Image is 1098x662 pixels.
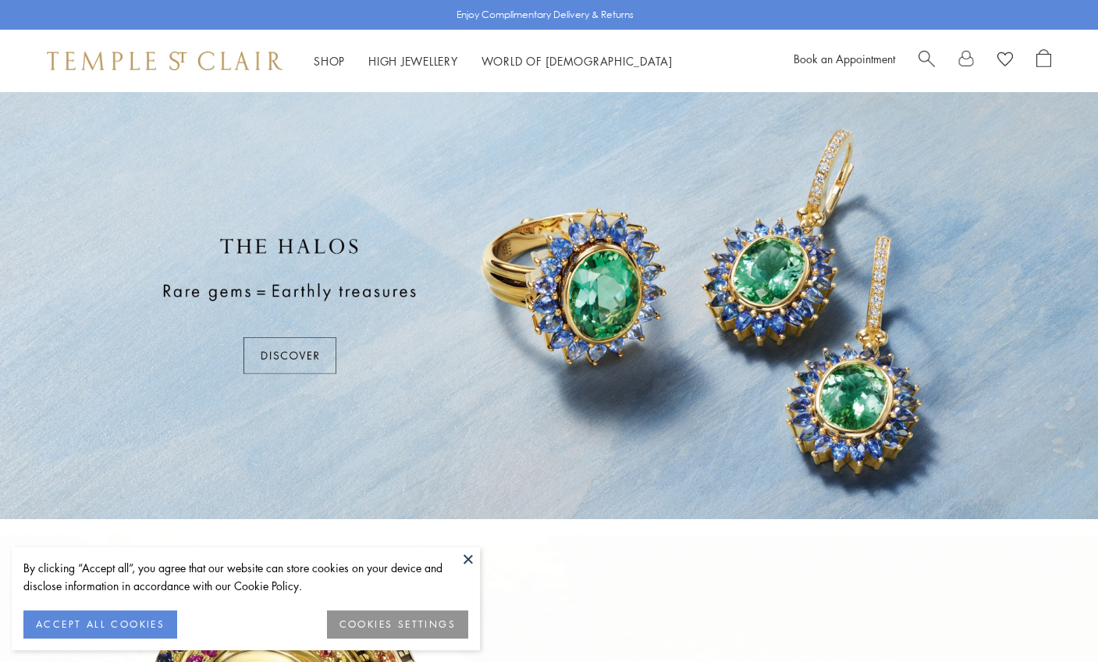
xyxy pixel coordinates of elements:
[314,53,345,69] a: ShopShop
[314,52,673,71] nav: Main navigation
[368,53,458,69] a: High JewelleryHigh Jewellery
[919,49,935,73] a: Search
[23,610,177,639] button: ACCEPT ALL COOKIES
[481,53,673,69] a: World of [DEMOGRAPHIC_DATA]World of [DEMOGRAPHIC_DATA]
[327,610,468,639] button: COOKIES SETTINGS
[457,7,634,23] p: Enjoy Complimentary Delivery & Returns
[47,52,282,70] img: Temple St. Clair
[1036,49,1051,73] a: Open Shopping Bag
[1020,589,1082,646] iframe: Gorgias live chat messenger
[997,49,1013,73] a: View Wishlist
[23,559,468,595] div: By clicking “Accept all”, you agree that our website can store cookies on your device and disclos...
[794,51,895,66] a: Book an Appointment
